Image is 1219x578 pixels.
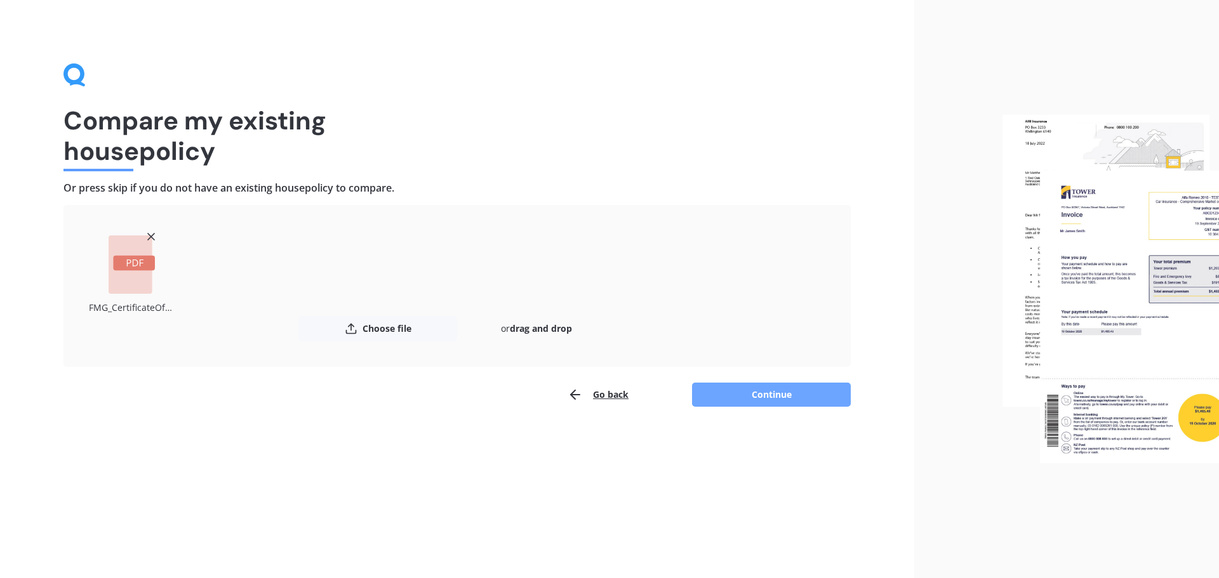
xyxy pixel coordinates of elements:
button: Continue [692,383,851,407]
h1: Compare my existing house policy [63,105,851,166]
div: FMG_CertificateOfCover_House_12Sept2025_1196802 (1).pdf [89,299,175,316]
button: Go back [568,382,629,407]
img: files.webp [1003,115,1219,464]
div: or [457,316,616,341]
b: drag and drop [510,322,572,334]
button: Choose file [298,316,457,341]
h4: Or press skip if you do not have an existing house policy to compare. [63,181,851,195]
